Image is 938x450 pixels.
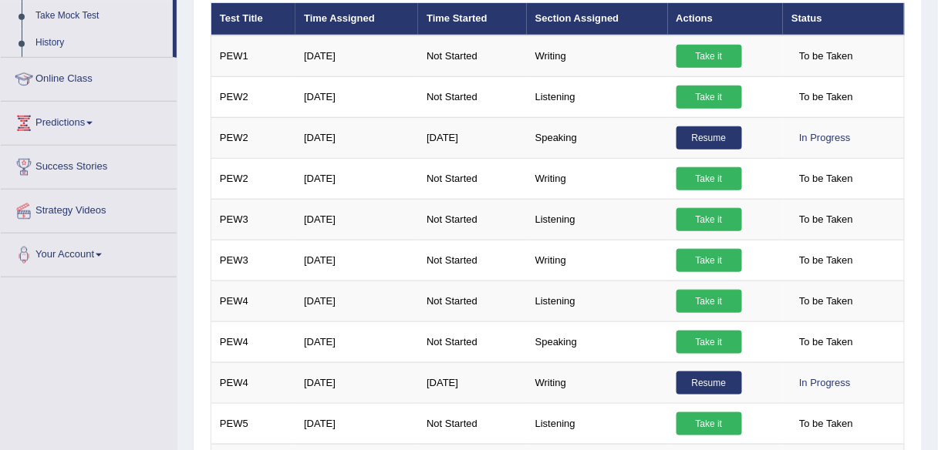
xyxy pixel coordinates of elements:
[527,199,668,240] td: Listening
[211,76,296,117] td: PEW2
[211,362,296,403] td: PEW4
[295,280,418,321] td: [DATE]
[677,331,742,354] a: Take it
[211,158,296,199] td: PEW2
[791,290,861,313] span: To be Taken
[527,76,668,117] td: Listening
[418,35,527,77] td: Not Started
[527,158,668,199] td: Writing
[211,199,296,240] td: PEW3
[295,199,418,240] td: [DATE]
[418,117,527,158] td: [DATE]
[527,117,668,158] td: Speaking
[418,362,527,403] td: [DATE]
[418,76,527,117] td: Not Started
[295,117,418,158] td: [DATE]
[527,403,668,444] td: Listening
[418,3,527,35] th: Time Started
[677,208,742,231] a: Take it
[677,249,742,272] a: Take it
[677,412,742,435] a: Take it
[418,321,527,362] td: Not Started
[791,412,861,435] span: To be Taken
[211,321,296,362] td: PEW4
[1,102,177,140] a: Predictions
[295,321,418,362] td: [DATE]
[791,208,861,231] span: To be Taken
[783,3,904,35] th: Status
[295,35,418,77] td: [DATE]
[418,199,527,240] td: Not Started
[1,233,177,272] a: Your Account
[211,35,296,77] td: PEW1
[527,3,668,35] th: Section Assigned
[418,280,527,321] td: Not Started
[295,403,418,444] td: [DATE]
[677,371,742,395] a: Resume
[791,167,861,190] span: To be Taken
[211,117,296,158] td: PEW2
[791,249,861,272] span: To be Taken
[295,240,418,280] td: [DATE]
[418,240,527,280] td: Not Started
[791,371,858,395] div: In Progress
[211,240,296,280] td: PEW3
[211,403,296,444] td: PEW5
[527,280,668,321] td: Listening
[791,45,861,68] span: To be Taken
[677,167,742,190] a: Take it
[677,290,742,313] a: Take it
[295,3,418,35] th: Time Assigned
[527,35,668,77] td: Writing
[791,331,861,354] span: To be Taken
[791,86,861,109] span: To be Taken
[418,403,527,444] td: Not Started
[1,190,177,228] a: Strategy Videos
[211,3,296,35] th: Test Title
[527,321,668,362] td: Speaking
[1,58,177,96] a: Online Class
[527,362,668,403] td: Writing
[677,86,742,109] a: Take it
[527,240,668,280] td: Writing
[791,126,858,149] div: In Progress
[295,362,418,403] td: [DATE]
[677,45,742,68] a: Take it
[1,146,177,184] a: Success Stories
[29,2,173,30] a: Take Mock Test
[295,158,418,199] td: [DATE]
[418,158,527,199] td: Not Started
[668,3,784,35] th: Actions
[29,29,173,57] a: History
[295,76,418,117] td: [DATE]
[211,280,296,321] td: PEW4
[677,126,742,149] a: Resume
